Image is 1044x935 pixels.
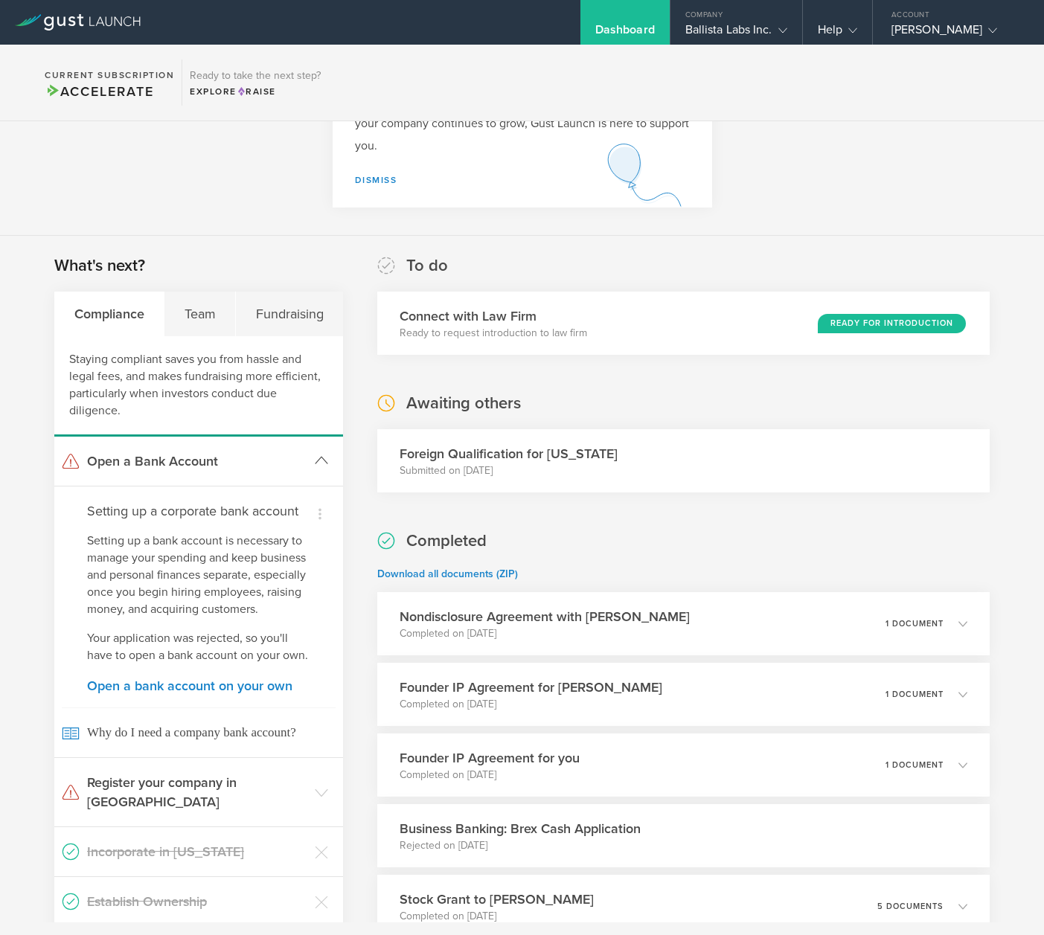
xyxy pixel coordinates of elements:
[400,463,618,478] p: Submitted on [DATE]
[87,630,310,664] p: Your application was rejected, so you'll have to open a bank account on your own.
[87,679,310,693] a: Open a bank account on your own
[355,90,690,157] p: Now that you've issued stock, your company is fully formed. As your company continues to grow, Gu...
[54,292,164,336] div: Compliance
[45,83,153,100] span: Accelerate
[400,697,662,712] p: Completed on [DATE]
[87,773,307,812] h3: Register your company in [GEOGRAPHIC_DATA]
[877,902,944,910] p: 5 documents
[400,748,580,768] h3: Founder IP Agreement for you
[164,292,236,336] div: Team
[45,71,174,80] h2: Current Subscription
[87,892,307,911] h3: Establish Ownership
[400,909,594,924] p: Completed on [DATE]
[400,819,641,838] h3: Business Banking: Brex Cash Application
[400,444,618,463] h3: Foreign Qualification for [US_STATE]
[406,530,487,552] h2: Completed
[891,22,1018,45] div: [PERSON_NAME]
[400,326,587,341] p: Ready to request introduction to law firm
[406,393,521,414] h2: Awaiting others
[62,707,336,757] span: Why do I need a company bank account?
[818,22,857,45] div: Help
[400,768,580,783] p: Completed on [DATE]
[685,22,787,45] div: Ballista Labs Inc.
[377,292,990,355] div: Connect with Law FirmReady to request introduction to law firmReady for Introduction
[190,71,321,81] h3: Ready to take the next step?
[87,452,307,471] h3: Open a Bank Account
[87,842,307,861] h3: Incorporate in [US_STATE]
[54,336,343,437] div: Staying compliant saves you from hassle and legal fees, and makes fundraising more efficient, par...
[54,255,145,277] h2: What's next?
[190,85,321,98] div: Explore
[87,533,310,618] p: Setting up a bank account is necessary to manage your spending and keep business and personal fin...
[400,838,641,853] p: Rejected on [DATE]
[595,22,655,45] div: Dashboard
[818,314,966,333] div: Ready for Introduction
[400,678,662,697] h3: Founder IP Agreement for [PERSON_NAME]
[886,620,944,628] p: 1 document
[400,306,587,326] h3: Connect with Law Firm
[886,690,944,698] p: 1 document
[355,175,397,185] a: Dismiss
[236,292,343,336] div: Fundraising
[406,255,448,277] h2: To do
[54,707,343,757] a: Why do I need a company bank account?
[182,60,328,106] div: Ready to take the next step?ExploreRaise
[237,86,276,97] span: Raise
[400,607,690,626] h3: Nondisclosure Agreement with [PERSON_NAME]
[400,626,690,641] p: Completed on [DATE]
[886,761,944,769] p: 1 document
[87,501,310,521] h4: Setting up a corporate bank account
[377,568,518,580] a: Download all documents (ZIP)
[400,890,594,909] h3: Stock Grant to [PERSON_NAME]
